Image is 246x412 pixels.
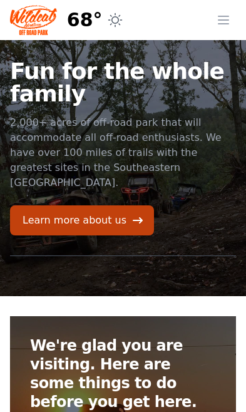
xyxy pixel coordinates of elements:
[10,205,154,235] a: Learn more about us
[10,60,236,105] h1: Fun for the whole family
[10,115,236,190] p: 2,000+ acres of off-road park that will accommodate all off-road enthusiasts. We have over 100 mi...
[67,9,103,31] span: 68°
[30,336,216,411] h2: We're glad you are visiting. Here are some things to do before you get here.
[10,5,57,35] img: Wildcat Logo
